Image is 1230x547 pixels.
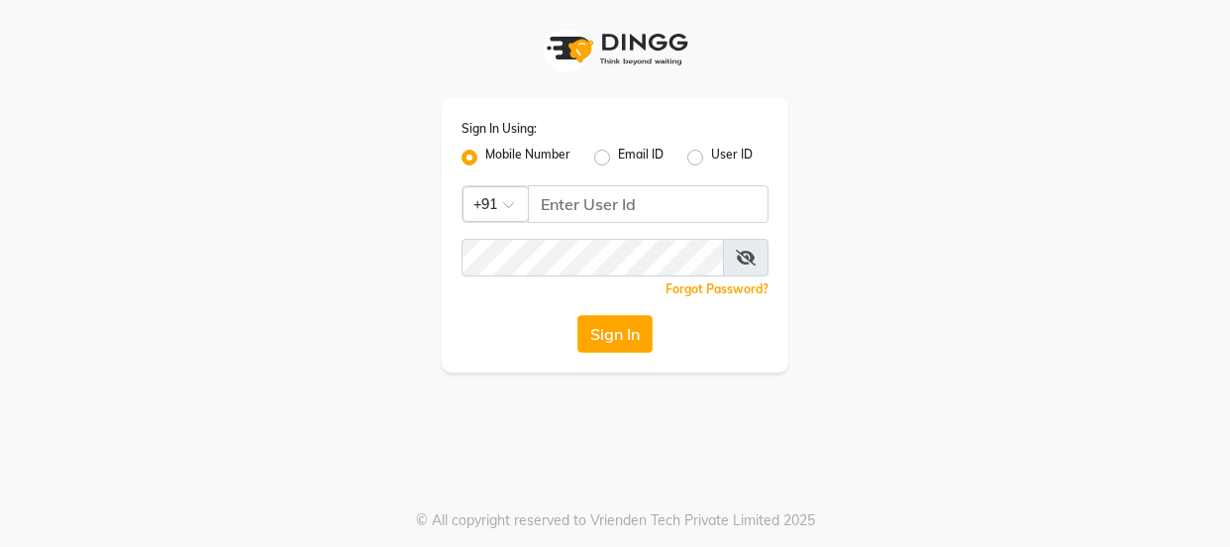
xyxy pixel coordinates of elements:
input: Username [461,239,724,276]
label: User ID [711,146,753,169]
button: Sign In [577,315,653,353]
img: logo1.svg [536,20,694,78]
label: Email ID [618,146,664,169]
a: Forgot Password? [666,281,769,296]
input: Username [528,185,769,223]
label: Mobile Number [485,146,570,169]
label: Sign In Using: [461,120,537,138]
